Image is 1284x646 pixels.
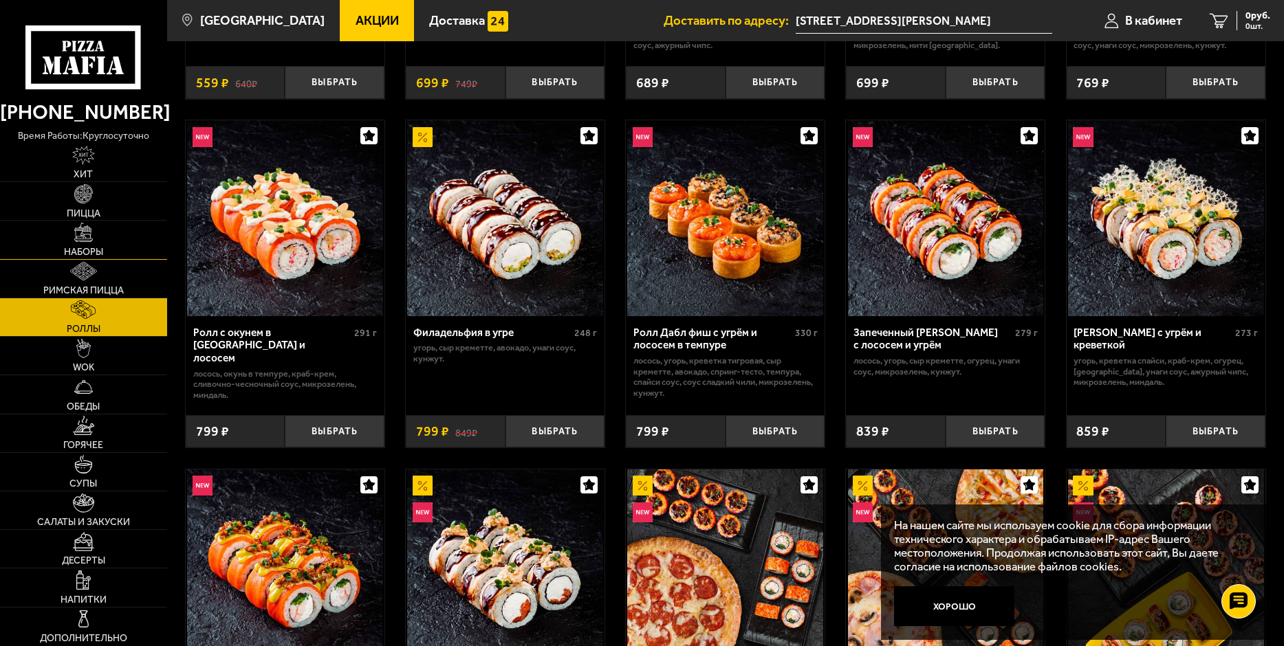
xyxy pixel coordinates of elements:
span: 799 ₽ [196,425,229,438]
img: Акционный [413,127,433,147]
span: 559 ₽ [196,76,229,89]
s: 640 ₽ [235,76,257,89]
span: Десерты [62,556,105,566]
button: Выбрать [285,66,384,99]
img: Новинка [853,502,873,522]
span: 330 г [795,327,818,339]
span: Пицца [67,209,100,219]
span: 279 г [1015,327,1038,339]
img: Филадельфия в угре [407,120,603,316]
span: Доставить по адресу: [664,14,796,27]
div: [PERSON_NAME] с угрём и креветкой [1074,326,1232,352]
img: Новинка [193,127,213,147]
button: Выбрать [1166,66,1265,99]
p: угорь, Сыр креметте, авокадо, унаги соус, кунжут. [413,342,598,364]
span: Напитки [61,595,107,605]
span: Супы [69,479,97,489]
img: Новинка [853,127,873,147]
a: НовинкаРолл Дабл фиш с угрём и лососем в темпуре [626,120,825,316]
img: Новинка [1073,502,1093,522]
img: Новинка [633,127,653,147]
span: 291 г [354,327,377,339]
span: 699 ₽ [856,76,889,89]
img: Акционный [413,476,433,495]
button: Выбрать [505,66,605,99]
div: Ролл Дабл фиш с угрём и лососем в темпуре [633,326,792,352]
span: Акции [356,14,399,27]
span: 799 ₽ [636,425,669,438]
span: Салаты и закуски [37,517,130,527]
span: [GEOGRAPHIC_DATA] [200,14,325,27]
button: Выбрать [1166,415,1265,448]
div: Запеченный [PERSON_NAME] с лососем и угрём [853,326,1012,352]
img: Новинка [413,502,433,522]
span: 769 ₽ [1076,76,1109,89]
span: 0 шт. [1245,22,1270,30]
span: Наборы [64,247,103,257]
span: Роллы [67,324,100,334]
span: Хит [74,170,93,179]
img: Акционный [853,476,873,495]
img: Запеченный ролл Гурмэ с лососем и угрём [848,120,1044,316]
img: Акционный [633,476,653,495]
div: Ролл с окунем в [GEOGRAPHIC_DATA] и лососем [193,326,351,365]
img: 15daf4d41897b9f0e9f617042186c801.svg [488,11,508,31]
span: Горячее [63,441,103,450]
span: В кабинет [1125,14,1182,27]
img: Новинка [633,502,653,522]
button: Выбрать [946,415,1045,448]
button: Выбрать [946,66,1045,99]
span: 248 г [574,327,597,339]
button: Выбрать [726,415,825,448]
span: 839 ₽ [856,425,889,438]
span: WOK [73,363,94,372]
span: Обеды [67,402,100,412]
s: 749 ₽ [455,76,477,89]
span: 689 ₽ [636,76,669,89]
button: Выбрать [285,415,384,448]
span: 273 г [1235,327,1258,339]
img: Ролл Калипсо с угрём и креветкой [1068,120,1264,316]
p: лосось, угорь, Сыр креметте, огурец, унаги соус, микрозелень, кунжут. [853,355,1038,377]
span: 859 ₽ [1076,425,1109,438]
button: Выбрать [505,415,605,448]
p: На нашем сайте мы используем cookie для сбора информации технического характера и обрабатываем IP... [894,518,1244,574]
a: НовинкаРолл Калипсо с угрём и креветкой [1067,120,1265,316]
span: Римская пицца [43,286,124,296]
p: лосось, окунь в темпуре, краб-крем, сливочно-чесночный соус, микрозелень, миндаль. [193,368,378,401]
span: 699 ₽ [416,76,449,89]
a: АкционныйФиладельфия в угре [406,120,605,316]
span: 799 ₽ [416,425,449,438]
span: Дополнительно [40,634,127,643]
a: НовинкаЗапеченный ролл Гурмэ с лососем и угрём [846,120,1045,316]
img: Ролл с окунем в темпуре и лососем [187,120,383,316]
input: Ваш адрес доставки [796,8,1052,34]
p: лосось, угорь, креветка тигровая, Сыр креметте, авокадо, спринг-тесто, темпура, спайси соус, соус... [633,355,818,398]
a: НовинкаРолл с окунем в темпуре и лососем [186,120,384,316]
img: Акционный [1073,476,1093,495]
div: Филадельфия в угре [413,326,572,339]
img: Ролл Дабл фиш с угрём и лососем в темпуре [627,120,823,316]
span: Доставка [429,14,485,27]
button: Хорошо [894,586,1014,626]
span: 0 руб. [1245,11,1270,21]
s: 849 ₽ [455,425,477,438]
button: Выбрать [726,66,825,99]
img: Новинка [193,476,213,495]
img: Новинка [1073,127,1093,147]
p: угорь, креветка спайси, краб-крем, огурец, [GEOGRAPHIC_DATA], унаги соус, ажурный чипс, микрозеле... [1074,355,1258,388]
